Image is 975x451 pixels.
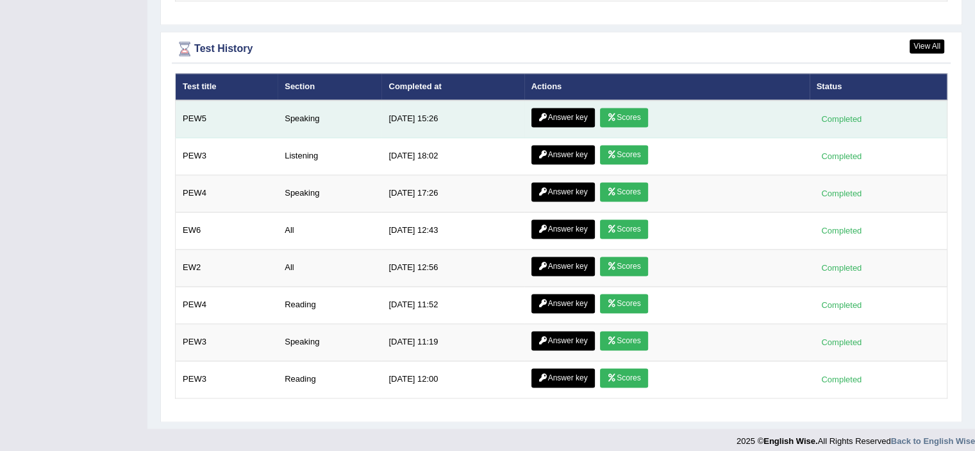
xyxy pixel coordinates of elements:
[381,250,524,287] td: [DATE] 12:56
[817,261,867,275] div: Completed
[910,39,944,53] a: View All
[817,149,867,163] div: Completed
[176,324,278,361] td: PEW3
[531,331,595,350] a: Answer key
[531,145,595,164] a: Answer key
[817,112,867,126] div: Completed
[600,368,647,387] a: Scores
[176,73,278,100] th: Test title
[176,361,278,398] td: PEW3
[381,138,524,175] td: [DATE] 18:02
[176,175,278,212] td: PEW4
[600,294,647,313] a: Scores
[381,287,524,324] td: [DATE] 11:52
[600,182,647,201] a: Scores
[278,175,381,212] td: Speaking
[381,212,524,250] td: [DATE] 12:43
[817,187,867,200] div: Completed
[278,324,381,361] td: Speaking
[278,287,381,324] td: Reading
[891,436,975,446] a: Back to English Wise
[600,145,647,164] a: Scores
[278,361,381,398] td: Reading
[176,138,278,175] td: PEW3
[175,39,947,58] div: Test History
[817,336,867,349] div: Completed
[817,373,867,386] div: Completed
[600,108,647,127] a: Scores
[176,212,278,250] td: EW6
[531,108,595,127] a: Answer key
[176,250,278,287] td: EW2
[381,100,524,138] td: [DATE] 15:26
[531,182,595,201] a: Answer key
[278,73,381,100] th: Section
[600,331,647,350] a: Scores
[737,429,975,447] div: 2025 © All Rights Reserved
[176,100,278,138] td: PEW5
[524,73,810,100] th: Actions
[278,212,381,250] td: All
[381,361,524,398] td: [DATE] 12:00
[763,436,817,446] strong: English Wise.
[600,219,647,239] a: Scores
[531,257,595,276] a: Answer key
[531,368,595,387] a: Answer key
[381,324,524,361] td: [DATE] 11:19
[817,298,867,312] div: Completed
[531,219,595,239] a: Answer key
[600,257,647,276] a: Scores
[381,175,524,212] td: [DATE] 17:26
[810,73,947,100] th: Status
[381,73,524,100] th: Completed at
[176,287,278,324] td: PEW4
[531,294,595,313] a: Answer key
[817,224,867,237] div: Completed
[278,138,381,175] td: Listening
[278,100,381,138] td: Speaking
[278,250,381,287] td: All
